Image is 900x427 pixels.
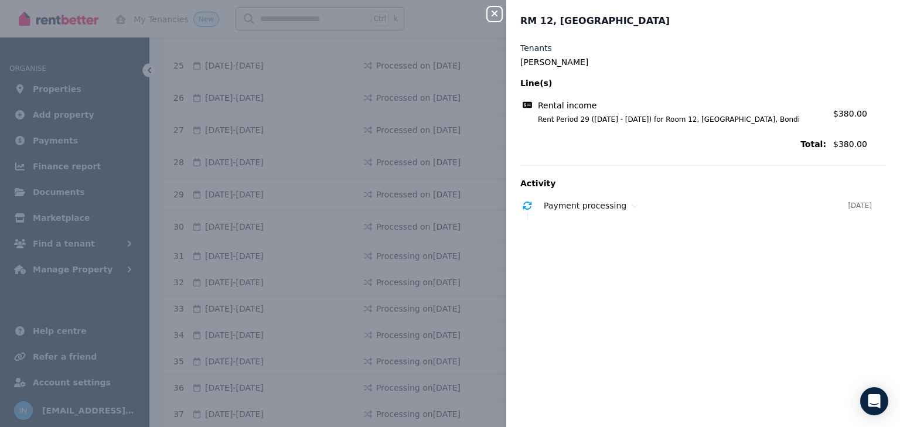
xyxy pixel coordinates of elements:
label: Tenants [520,42,552,54]
legend: [PERSON_NAME] [520,56,886,68]
time: [DATE] [848,201,872,210]
div: Open Intercom Messenger [860,387,888,415]
span: Rental income [538,100,596,111]
span: Total: [520,138,826,150]
span: Line(s) [520,77,826,89]
span: $380.00 [833,138,886,150]
p: Activity [520,177,886,189]
span: Rent Period 29 ([DATE] - [DATE]) for Room 12, [GEOGRAPHIC_DATA], Bondi [524,115,826,124]
span: $380.00 [833,109,867,118]
span: Payment processing [544,201,626,210]
span: RM 12, [GEOGRAPHIC_DATA] [520,14,670,28]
